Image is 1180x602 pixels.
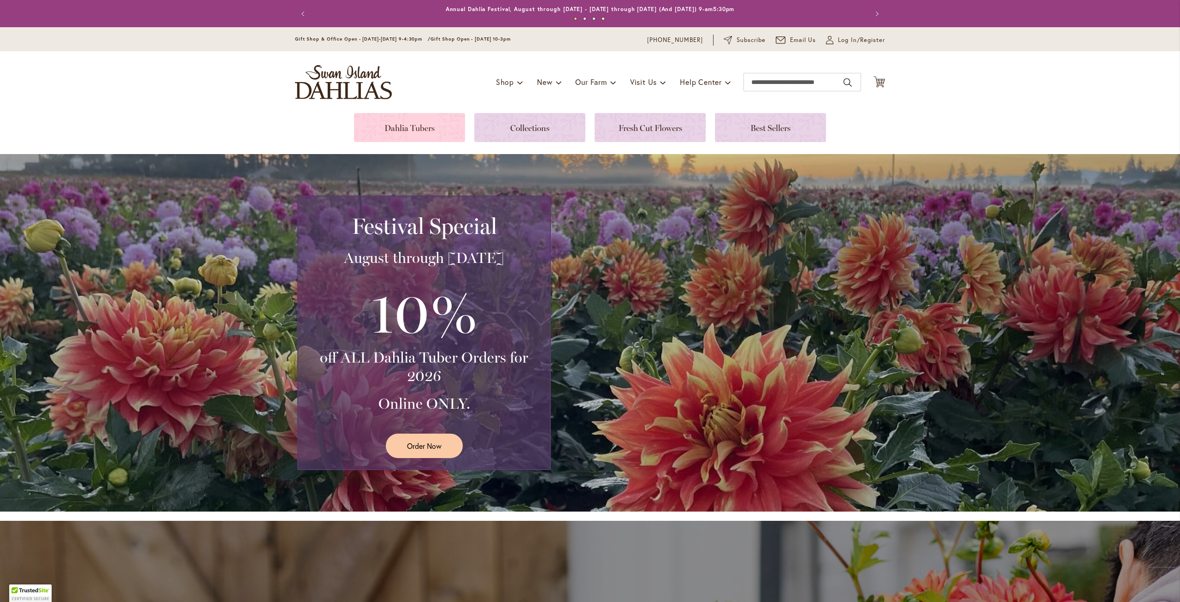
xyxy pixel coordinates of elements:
[386,434,463,458] a: Order Now
[776,36,816,45] a: Email Us
[647,36,703,45] a: [PHONE_NUMBER]
[838,36,885,45] span: Log In/Register
[309,213,539,239] h2: Festival Special
[592,17,596,20] button: 3 of 4
[680,77,722,87] span: Help Center
[309,348,539,385] h3: off ALL Dahlia Tuber Orders for 2026
[737,36,766,45] span: Subscribe
[407,441,442,451] span: Order Now
[826,36,885,45] a: Log In/Register
[630,77,657,87] span: Visit Us
[309,394,539,413] h3: Online ONLY.
[295,65,392,99] a: store logo
[583,17,586,20] button: 2 of 4
[309,276,539,348] h3: 10%
[574,17,577,20] button: 1 of 4
[431,36,511,42] span: Gift Shop Open - [DATE] 10-3pm
[295,5,313,23] button: Previous
[602,17,605,20] button: 4 of 4
[309,249,539,267] h3: August through [DATE]
[790,36,816,45] span: Email Us
[537,77,552,87] span: New
[575,77,607,87] span: Our Farm
[867,5,885,23] button: Next
[496,77,514,87] span: Shop
[446,6,735,12] a: Annual Dahlia Festival, August through [DATE] - [DATE] through [DATE] (And [DATE]) 9-am5:30pm
[295,36,431,42] span: Gift Shop & Office Open - [DATE]-[DATE] 9-4:30pm /
[724,36,766,45] a: Subscribe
